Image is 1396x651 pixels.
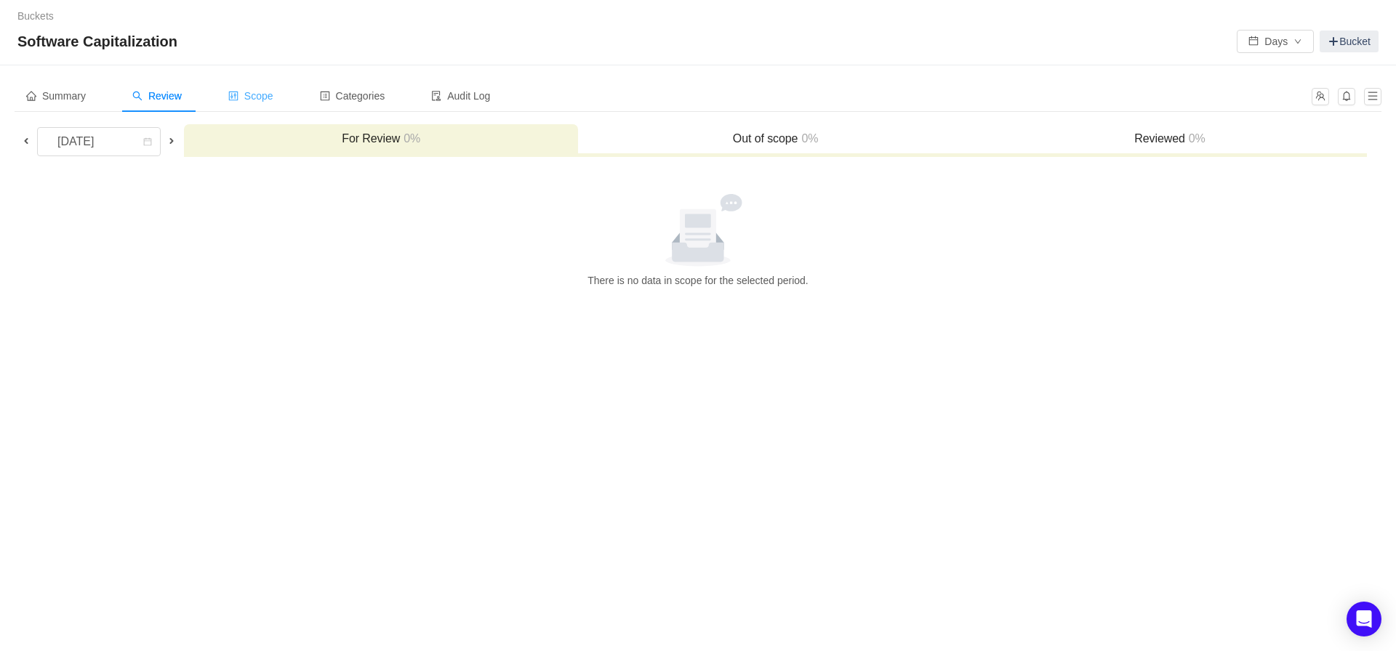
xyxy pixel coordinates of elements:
[585,132,965,146] h3: Out of scope
[1312,88,1329,105] button: icon: team
[1185,132,1206,145] span: 0%
[1237,30,1314,53] button: icon: calendarDaysicon: down
[431,90,490,102] span: Audit Log
[431,91,441,101] i: icon: audit
[1364,88,1381,105] button: icon: menu
[26,90,86,102] span: Summary
[46,128,108,155] div: [DATE]
[1347,602,1381,636] div: Open Intercom Messenger
[132,91,143,101] i: icon: search
[228,91,238,101] i: icon: control
[320,91,330,101] i: icon: profile
[1338,88,1355,105] button: icon: bell
[143,137,152,147] i: icon: calendar
[400,132,420,145] span: 0%
[798,132,818,145] span: 0%
[587,275,809,286] span: There is no data in scope for the selected period.
[320,90,385,102] span: Categories
[26,91,36,101] i: icon: home
[980,132,1360,146] h3: Reviewed
[191,132,571,146] h3: For Review
[228,90,273,102] span: Scope
[132,90,182,102] span: Review
[17,10,54,22] a: Buckets
[17,30,186,53] span: Software Capitalization
[1320,31,1379,52] a: Bucket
